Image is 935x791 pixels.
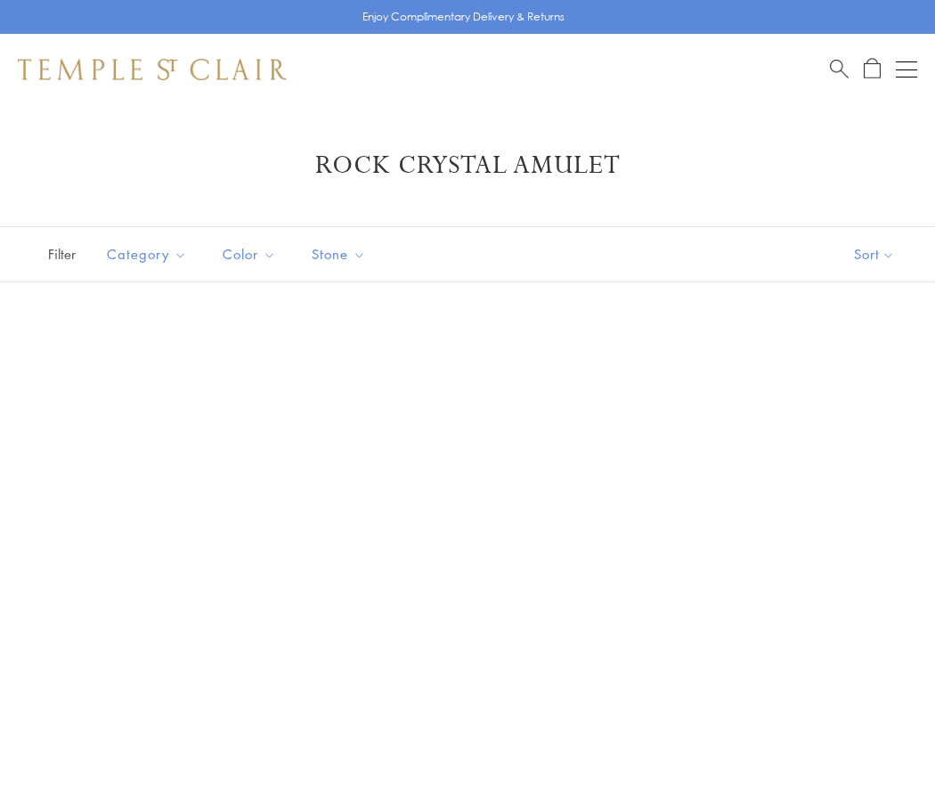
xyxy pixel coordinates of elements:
[18,59,287,80] img: Temple St. Clair
[93,234,200,274] button: Category
[830,58,849,80] a: Search
[864,58,881,80] a: Open Shopping Bag
[214,243,289,265] span: Color
[45,150,890,182] h1: Rock Crystal Amulet
[303,243,379,265] span: Stone
[209,234,289,274] button: Color
[298,234,379,274] button: Stone
[814,227,935,281] button: Show sort by
[362,8,565,26] p: Enjoy Complimentary Delivery & Returns
[98,243,200,265] span: Category
[896,59,917,80] button: Open navigation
